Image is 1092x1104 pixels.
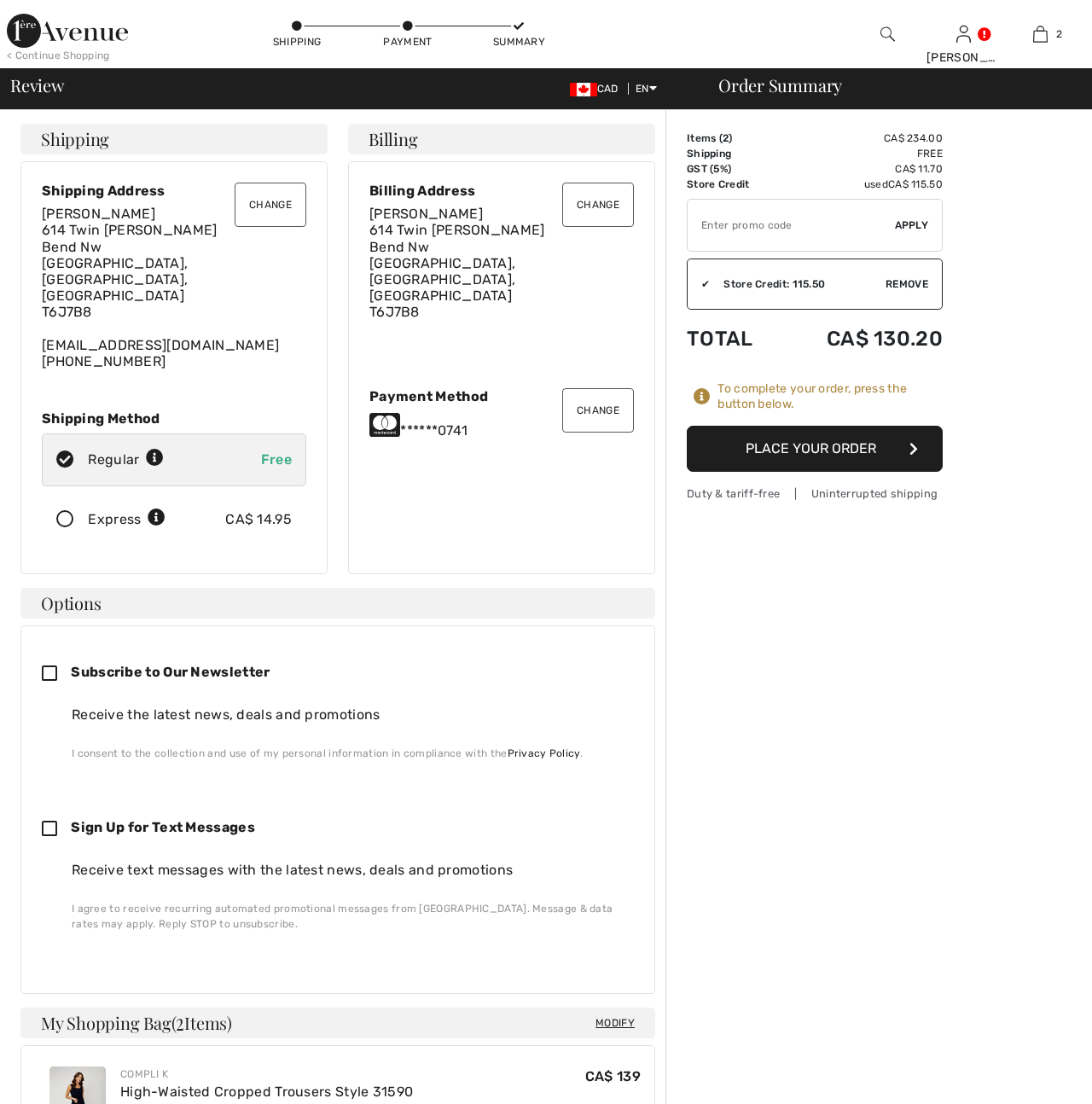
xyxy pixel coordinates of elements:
[1056,26,1062,42] span: 2
[120,1066,413,1082] div: Compli K
[41,131,109,148] span: Shipping
[880,24,895,44] img: search the website
[723,132,729,144] span: 2
[369,183,634,199] div: Billing Address
[688,276,710,292] div: ✔
[688,200,895,251] input: Promo code
[1033,24,1048,44] img: My Bag
[72,860,620,880] div: Receive text messages with the latest news, deals and promotions
[698,77,1082,94] div: Order Summary
[72,901,620,932] div: I agree to receive recurring automated promotional messages from [GEOGRAPHIC_DATA]. Message & dat...
[780,310,943,368] td: CA$ 130.20
[493,34,544,49] div: Summary
[369,222,545,320] span: 614 Twin [PERSON_NAME] Bend Nw [GEOGRAPHIC_DATA], [GEOGRAPHIC_DATA], [GEOGRAPHIC_DATA] T6J7B8
[7,48,110,63] div: < Continue Shopping
[71,819,255,835] span: Sign Up for Text Messages
[88,450,164,470] div: Regular
[72,746,620,761] div: I consent to the collection and use of my personal information in compliance with the .
[956,26,971,42] a: Sign In
[926,49,1002,67] div: [PERSON_NAME]
[42,222,218,320] span: 614 Twin [PERSON_NAME] Bend Nw [GEOGRAPHIC_DATA], [GEOGRAPHIC_DATA], [GEOGRAPHIC_DATA] T6J7B8
[780,161,943,177] td: CA$ 11.70
[710,276,886,292] div: Store Credit: 115.50
[956,24,971,44] img: My Info
[895,218,929,233] span: Apply
[687,177,780,192] td: Store Credit
[687,485,943,502] div: Duty & tariff-free | Uninterrupted shipping
[235,183,306,227] button: Change
[382,34,433,49] div: Payment
[888,178,943,190] span: CA$ 115.50
[72,705,620,725] div: Receive the latest news, deals and promotions
[71,664,270,680] span: Subscribe to Our Newsletter
[171,1011,232,1034] span: ( Items)
[10,77,64,94] span: Review
[562,183,634,227] button: Change
[20,588,655,619] h4: Options
[42,206,306,369] div: [EMAIL_ADDRESS][DOMAIN_NAME] [PHONE_NUMBER]
[595,1014,635,1031] span: Modify
[780,146,943,161] td: Free
[42,206,155,222] span: [PERSON_NAME]
[780,177,943,192] td: used
[687,426,943,472] button: Place Your Order
[20,1008,655,1038] h4: My Shopping Bag
[1002,24,1077,44] a: 2
[687,310,780,368] td: Total
[42,183,306,199] div: Shipping Address
[176,1011,184,1033] span: 2
[886,276,928,292] span: Remove
[717,381,943,412] div: To complete your order, press the button below.
[7,14,128,48] img: 1ère Avenue
[42,410,306,427] div: Shipping Method
[570,83,597,96] img: Canadian Dollar
[369,206,483,222] span: [PERSON_NAME]
[687,131,780,146] td: Items ( )
[261,451,292,468] span: Free
[636,83,657,95] span: EN
[562,388,634,433] button: Change
[508,747,580,759] a: Privacy Policy
[225,509,292,530] div: CA$ 14.95
[687,146,780,161] td: Shipping
[369,388,634,404] div: Payment Method
[271,34,322,49] div: Shipping
[585,1068,641,1084] span: CA$ 139
[120,1084,413,1100] a: High-Waisted Cropped Trousers Style 31590
[570,83,625,95] span: CAD
[88,509,166,530] div: Express
[687,161,780,177] td: GST (5%)
[369,131,417,148] span: Billing
[780,131,943,146] td: CA$ 234.00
